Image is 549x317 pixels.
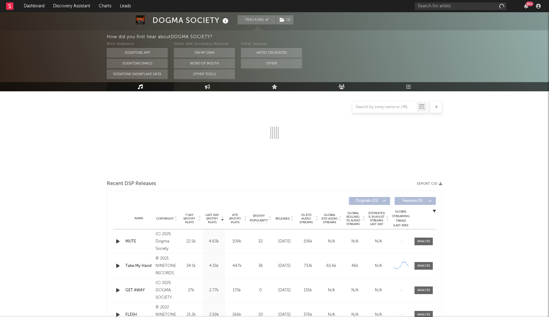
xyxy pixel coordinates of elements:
div: 4.63k [204,239,224,245]
div: [DATE] [274,287,295,293]
span: Features ( 0 ) [399,199,427,203]
div: N/A [321,287,342,293]
button: Sodatone App [107,48,168,58]
button: (1) [276,15,293,24]
div: Global Streaming Trend (Last 60D) [392,210,410,228]
div: (C) 2025 DOGMA SOCIETY [156,279,178,301]
div: 36 [250,263,271,269]
span: Last Day Spotify Plays [204,213,220,224]
div: N/A [368,263,389,269]
div: [DATE] [274,263,295,269]
div: 99 + [526,2,533,6]
div: Other Sources [241,41,302,48]
div: 27k [181,287,201,293]
span: ( 1 ) [276,15,294,24]
div: Other A&R Discovery Methods [174,41,235,48]
button: Word Of Mouth [174,59,235,68]
span: Global Rolling 7D Audio Streams [345,211,361,226]
div: N/A [321,239,342,245]
span: Released [275,217,290,220]
div: 34.1k [181,263,201,269]
a: MUTE [125,239,152,245]
button: On My Own [174,48,235,58]
span: US ATD Audio Streams [298,213,314,224]
div: 32 [250,239,271,245]
input: Search for artists [415,2,506,10]
div: 175k [227,287,247,293]
input: Search by song name or URL [353,105,417,110]
button: Other Tools [174,69,235,79]
button: 99+ [524,4,528,9]
div: 109k [227,239,247,245]
div: 733k [298,263,318,269]
div: DOGMA SOCIETY [152,15,230,25]
div: N/A [368,287,389,293]
span: Copyright [156,217,174,220]
span: Estimated % Playlist Streams Last Day [368,211,385,226]
span: Global ATD Audio Streams [321,213,338,224]
div: N/A [345,287,365,293]
div: 155k [298,287,318,293]
button: Sodatone Snowflake Data [107,69,168,79]
span: 7 Day Spotify Plays [181,213,197,224]
div: 4.15k [204,263,224,269]
div: [DATE] [274,239,295,245]
div: N/A [345,239,365,245]
span: Recent DSP Releases [107,180,156,188]
div: With Sodatone [107,41,168,48]
div: (C) 2025 Dogma Society [156,231,178,253]
button: Sodatone Emails [107,59,168,68]
div: 65.6k [321,263,342,269]
button: Originals(23) [349,197,390,205]
div: 447k [227,263,247,269]
div: N/A [368,239,389,245]
span: Originals ( 23 ) [353,199,381,203]
a: Take My Hand [125,263,152,269]
span: Spotify Popularity [250,214,268,223]
button: Tracking [238,15,276,24]
div: Name [125,216,152,221]
div: 22.5k [181,239,201,245]
button: Other [241,59,302,68]
button: Features(0) [395,197,436,205]
span: ATD Spotify Plays [227,213,243,224]
div: 0 [250,287,271,293]
div: 106k [298,239,318,245]
button: Artist on Roster [241,48,302,58]
button: Export CSV [417,182,442,186]
div: 46k [345,263,365,269]
div: How did you first hear about DOGMA SOCIETY ? [107,33,549,41]
div: © 2021 NINETONE RECORDS [156,255,178,277]
a: GET AWAY [125,287,152,293]
div: 2.77k [204,287,224,293]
